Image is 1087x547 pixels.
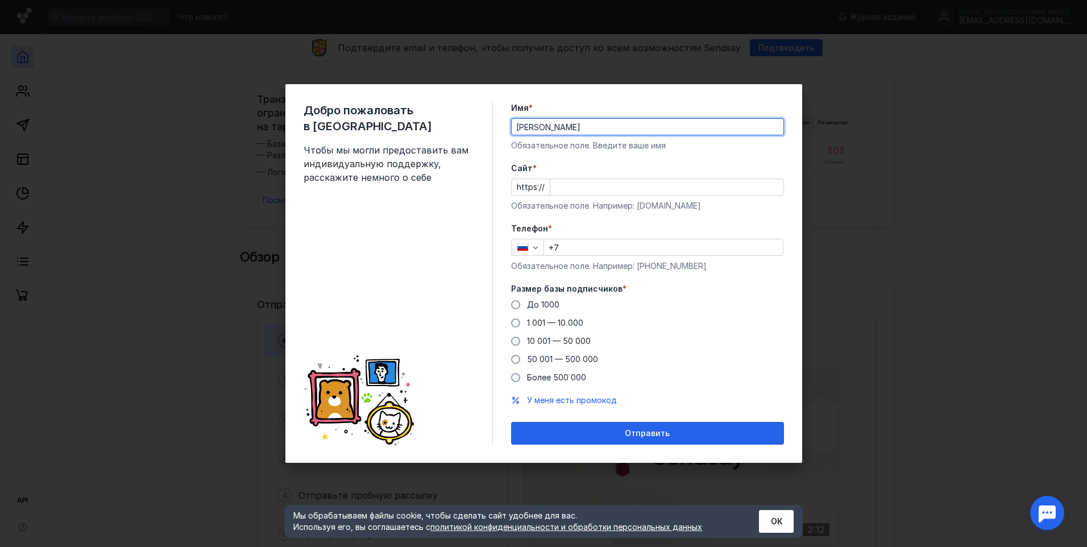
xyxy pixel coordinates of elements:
span: Размер базы подписчиков [511,283,623,295]
span: Чтобы мы могли предоставить вам индивидуальную поддержку, расскажите немного о себе [304,143,474,184]
span: 1 001 — 10 000 [527,318,583,328]
span: До 1000 [527,300,559,309]
a: политикой конфиденциальности и обработки персональных данных [430,522,702,532]
div: Обязательное поле. Например: [DOMAIN_NAME] [511,200,784,212]
span: Добро пожаловать в [GEOGRAPHIC_DATA] [304,102,474,134]
span: 10 001 — 50 000 [527,336,591,346]
span: Телефон [511,223,548,234]
div: Обязательное поле. Введите ваше имя [511,140,784,151]
span: Отправить [625,429,670,438]
span: Имя [511,102,529,114]
span: Cайт [511,163,533,174]
span: У меня есть промокод [527,395,617,405]
button: Отправить [511,422,784,445]
button: ОК [759,510,794,533]
div: Обязательное поле. Например: [PHONE_NUMBER] [511,260,784,272]
button: У меня есть промокод [527,395,617,406]
span: 50 001 — 500 000 [527,354,598,364]
span: Более 500 000 [527,372,586,382]
div: Мы обрабатываем файлы cookie, чтобы сделать сайт удобнее для вас. Используя его, вы соглашаетесь c [293,510,731,533]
